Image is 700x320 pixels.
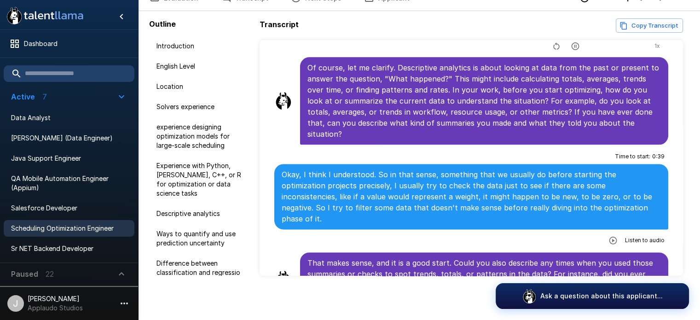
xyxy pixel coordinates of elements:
div: English Level [149,58,256,75]
div: Experience with Python, [PERSON_NAME], C++, or R for optimization or data science tasks [149,157,256,202]
span: English Level [156,62,249,71]
span: Experience with Python, [PERSON_NAME], C++, or R for optimization or data science tasks [156,161,249,198]
span: Ways to quantify and use prediction uncertainty [156,229,249,248]
img: llama_clean.png [274,92,293,110]
div: experience designing optimization models for large-scale scheduling [149,119,256,154]
img: llama_clean.png [274,270,293,289]
p: Okay, I think I understood. So in that sense, something that we usually do before starting the op... [282,169,661,224]
div: Introduction [149,38,256,54]
p: That makes sense, and it is a good start. Could you also describe any times when you used those s... [307,257,661,302]
span: Difference between classification and regressio [156,259,249,277]
button: Copy transcript [616,18,683,33]
span: Location [156,82,249,91]
div: Descriptive analytics [149,205,256,222]
span: 1 x [654,41,660,51]
span: experience designing optimization models for large-scale scheduling [156,122,249,150]
div: Ways to quantify and use prediction uncertainty [149,226,256,251]
p: Ask a question about this applicant... [540,291,663,301]
button: 1x [650,39,665,53]
span: Solvers experience [156,102,249,111]
b: Transcript [260,20,299,29]
span: Time to start : [615,152,650,161]
button: Ask a question about this applicant... [496,283,689,309]
div: Location [149,78,256,95]
span: Descriptive analytics [156,209,249,218]
span: 0 : 39 [652,152,665,161]
p: Of course, let me clarify. Descriptive analytics is about looking at data from the past or presen... [307,62,661,140]
div: Solvers experience [149,99,256,115]
img: logo_glasses@2x.png [522,289,537,303]
span: Listen to audio [625,236,665,245]
span: Introduction [156,41,249,51]
div: Difference between classification and regressio [149,255,256,281]
b: Outline [149,19,176,29]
